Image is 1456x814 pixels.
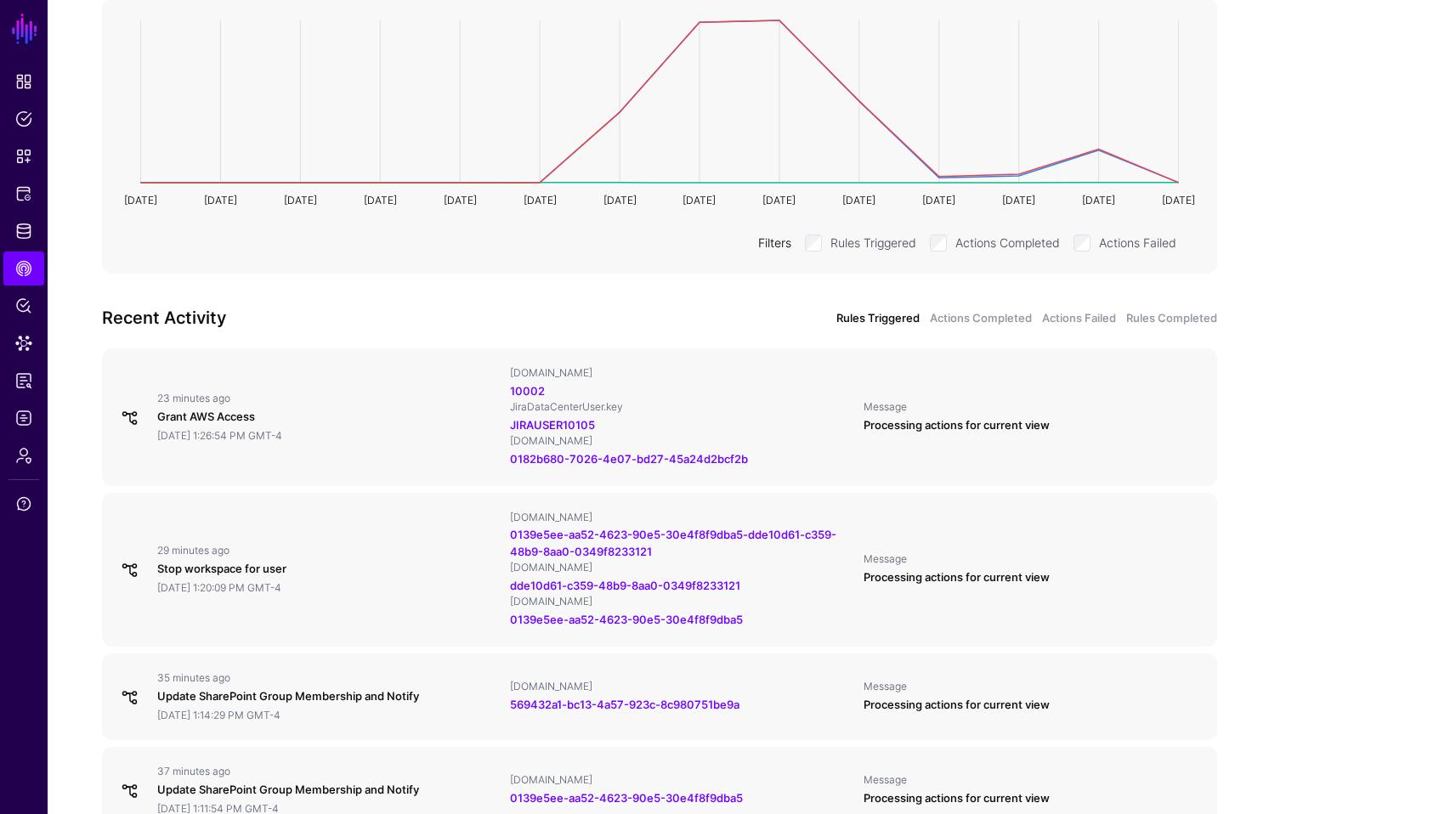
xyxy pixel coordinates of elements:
[1042,310,1116,327] a: Actions Failed
[157,709,496,722] div: [DATE] 1:14:29 PM GMT-4
[864,697,1203,714] div: Processing actions for current view
[864,680,1203,693] div: Message
[1082,194,1115,206] text: [DATE]
[864,417,1203,434] div: Processing actions for current view
[524,194,557,206] text: [DATE]
[3,364,44,398] a: Reports
[157,561,496,578] div: Stop workspace for user
[864,773,1203,787] div: Message
[102,304,649,331] h3: Recent Activity
[1126,310,1217,327] a: Rules Completed
[15,260,32,277] span: CAEP Hub
[842,194,875,206] text: [DATE]
[10,10,39,48] a: SGNL
[864,400,1203,414] div: Message
[510,680,849,693] div: [DOMAIN_NAME]
[3,252,44,285] a: CAEP Hub
[510,595,849,608] div: [DOMAIN_NAME]
[157,671,496,685] div: 35 minutes ago
[15,185,32,202] span: Protected Systems
[124,194,157,206] text: [DATE]
[510,366,849,380] div: [DOMAIN_NAME]
[510,418,595,432] a: JIRAUSER10105
[3,289,44,323] a: Policy Lens
[683,194,716,206] text: [DATE]
[204,194,237,206] text: [DATE]
[284,194,317,206] text: [DATE]
[510,773,849,787] div: [DOMAIN_NAME]
[15,372,32,389] span: Reports
[603,194,637,206] text: [DATE]
[3,401,44,435] a: Logs
[955,231,1060,252] label: Actions Completed
[510,613,743,626] a: 0139e5ee-aa52-4623-90e5-30e4f8f9dba5
[444,194,477,206] text: [DATE]
[15,297,32,314] span: Policy Lens
[157,409,496,426] div: Grant AWS Access
[3,438,44,472] a: Admin
[922,194,955,206] text: [DATE]
[836,310,920,327] a: Rules Triggered
[510,528,836,558] a: 0139e5ee-aa52-4623-90e5-30e4f8f9dba5-dde10d61-c359-48b9-8aa0-0349f8233121
[864,790,1203,807] div: Processing actions for current view
[15,110,32,127] span: Policies
[510,791,743,805] a: 0139e5ee-aa52-4623-90e5-30e4f8f9dba5
[3,102,44,136] a: Policies
[15,335,32,352] span: Data Lens
[864,569,1203,586] div: Processing actions for current view
[157,544,496,557] div: 29 minutes ago
[3,139,44,173] a: Snippets
[864,552,1203,566] div: Message
[15,495,32,512] span: Support
[3,65,44,99] a: Dashboard
[751,234,798,252] div: Filters
[1002,194,1035,206] text: [DATE]
[3,177,44,211] a: Protected Systems
[510,434,849,448] div: [DOMAIN_NAME]
[15,223,32,240] span: Identity Data Fabric
[3,326,44,360] a: Data Lens
[15,73,32,90] span: Dashboard
[157,688,496,705] div: Update SharePoint Group Membership and Notify
[510,511,849,524] div: [DOMAIN_NAME]
[364,194,397,206] text: [DATE]
[1099,231,1176,252] label: Actions Failed
[762,194,796,206] text: [DATE]
[157,581,496,595] div: [DATE] 1:20:09 PM GMT-4
[510,384,545,398] a: 10002
[930,310,1032,327] a: Actions Completed
[1162,194,1195,206] text: [DATE]
[3,214,44,248] a: Identity Data Fabric
[157,392,496,405] div: 23 minutes ago
[510,452,748,466] a: 0182b680-7026-4e07-bd27-45a24d2bcf2b
[15,447,32,464] span: Admin
[510,561,849,574] div: [DOMAIN_NAME]
[510,400,849,414] div: JiraDataCenterUser.key
[157,765,496,778] div: 37 minutes ago
[15,410,32,427] span: Logs
[15,148,32,165] span: Snippets
[830,231,916,252] label: Rules Triggered
[510,698,739,711] a: 569432a1-bc13-4a57-923c-8c980751be9a
[157,429,496,443] div: [DATE] 1:26:54 PM GMT-4
[157,782,496,799] div: Update SharePoint Group Membership and Notify
[510,579,740,592] a: dde10d61-c359-48b9-8aa0-0349f8233121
